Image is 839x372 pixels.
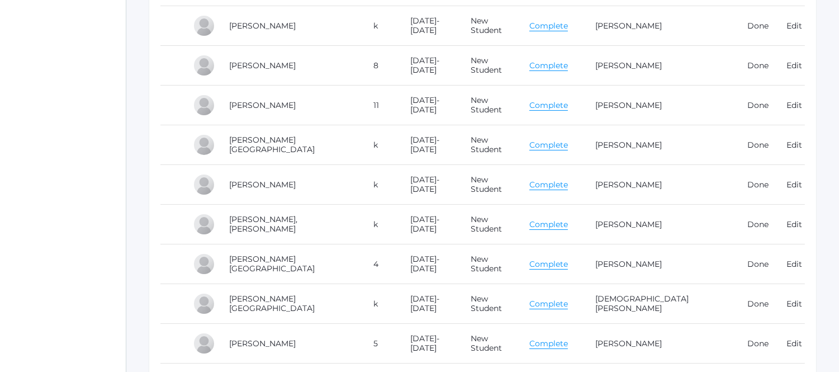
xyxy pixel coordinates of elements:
td: 4 [362,244,399,284]
td: New Student [459,125,518,165]
td: New Student [459,46,518,86]
a: Edit [786,180,802,190]
td: k [362,165,399,205]
a: Complete [529,60,568,71]
td: [PERSON_NAME] [218,46,362,86]
a: Edit [786,21,802,31]
td: k [362,6,399,46]
td: New Student [459,6,518,46]
td: New Student [459,165,518,205]
a: Complete [529,299,568,309]
td: 8 [362,46,399,86]
td: [DATE]-[DATE] [399,284,460,324]
td: Done [736,165,775,205]
td: Done [736,125,775,165]
td: [PERSON_NAME] [218,6,362,46]
td: Done [736,86,775,125]
td: New Student [459,284,518,324]
td: [DATE]-[DATE] [399,324,460,364]
a: Complete [529,180,568,190]
td: Done [736,205,775,244]
td: [PERSON_NAME][GEOGRAPHIC_DATA] [218,284,362,324]
td: [PERSON_NAME] [218,324,362,364]
a: Edit [786,299,802,309]
a: Edit [786,100,802,110]
td: Done [736,244,775,284]
a: Complete [529,100,568,111]
td: k [362,125,399,165]
a: Edit [786,338,802,349]
td: Done [736,324,775,364]
td: [DATE]-[DATE] [399,125,460,165]
td: [DATE]-[DATE] [399,165,460,205]
td: [DATE]-[DATE] [399,46,460,86]
td: New Student [459,324,518,364]
td: [PERSON_NAME][GEOGRAPHIC_DATA] [218,125,362,165]
td: 11 [362,86,399,125]
a: Edit [786,219,802,229]
a: Edit [786,60,802,70]
a: Complete [529,21,568,31]
td: Done [736,46,775,86]
td: [PERSON_NAME][GEOGRAPHIC_DATA] [218,244,362,284]
td: Done [736,284,775,324]
td: Done [736,6,775,46]
td: [PERSON_NAME] [218,86,362,125]
td: [DATE]-[DATE] [399,244,460,284]
td: New Student [459,86,518,125]
a: Complete [529,219,568,230]
td: [PERSON_NAME] [218,165,362,205]
a: Complete [529,259,568,270]
a: [PERSON_NAME] [595,100,662,110]
a: Complete [529,338,568,349]
a: Edit [786,140,802,150]
a: [PERSON_NAME] [595,180,662,190]
td: [DATE]-[DATE] [399,86,460,125]
td: New Student [459,205,518,244]
a: [PERSON_NAME] [595,140,662,150]
td: New Student [459,244,518,284]
td: [DATE]-[DATE] [399,6,460,46]
td: 5 [362,324,399,364]
a: [PERSON_NAME] [595,259,662,269]
td: k [362,205,399,244]
td: [DATE]-[DATE] [399,205,460,244]
td: k [362,284,399,324]
a: Complete [529,140,568,150]
a: [PERSON_NAME] [595,219,662,229]
a: [PERSON_NAME] [595,60,662,70]
a: Edit [786,259,802,269]
a: [PERSON_NAME] [595,338,662,349]
a: [PERSON_NAME] [595,21,662,31]
a: [DEMOGRAPHIC_DATA][PERSON_NAME] [595,294,689,313]
td: [PERSON_NAME], [PERSON_NAME] [218,205,362,244]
